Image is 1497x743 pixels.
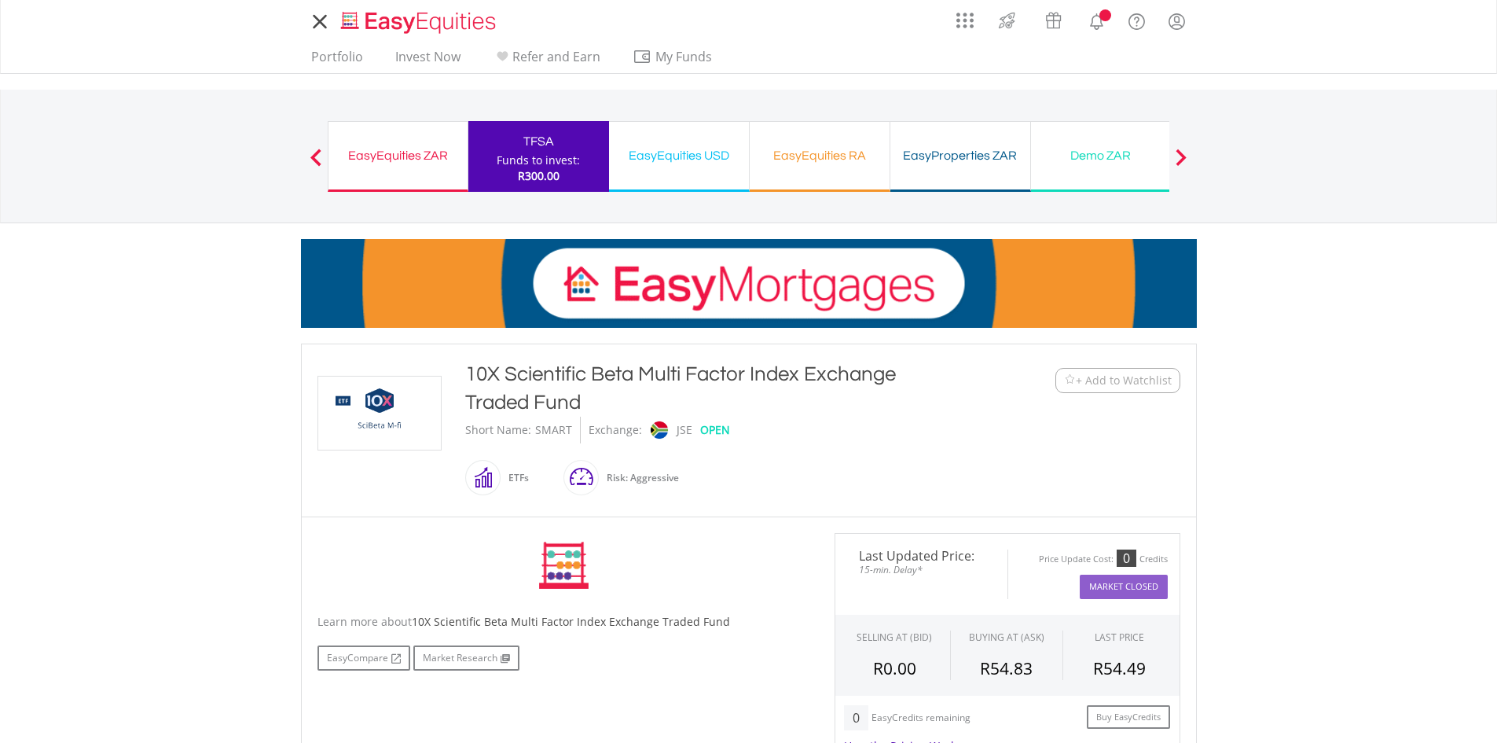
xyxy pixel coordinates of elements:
a: EasyCompare [317,646,410,671]
div: Demo ZAR [1040,145,1161,167]
div: ETFs [501,459,529,497]
div: 0 [1117,550,1136,567]
img: TFSA.SMART.png [321,377,438,450]
a: Market Research [413,646,519,671]
button: Next [1165,156,1197,172]
span: 15-min. Delay* [847,562,996,577]
a: Portfolio [305,49,369,73]
div: EasyProperties ZAR [900,145,1021,167]
span: Last Updated Price: [847,550,996,562]
img: vouchers-v2.svg [1040,8,1066,33]
img: thrive-v2.svg [994,8,1020,33]
div: 0 [844,705,868,730]
div: Funds to invest: [497,153,580,168]
button: Market Closed [1080,575,1168,599]
div: EasyEquities RA [759,145,880,167]
div: TFSA [478,131,600,153]
div: OPEN [700,417,730,443]
div: Exchange: [589,417,642,443]
img: EasyMortage Promotion Banner [301,239,1197,328]
img: jse.png [650,421,667,439]
div: SMART [535,417,572,443]
div: EasyEquities ZAR [338,145,458,167]
span: R0.00 [873,657,916,679]
button: Previous [300,156,332,172]
div: LAST PRICE [1095,631,1144,644]
div: EasyCredits remaining [871,712,970,726]
div: Credits [1139,554,1168,565]
a: My Profile [1157,4,1197,39]
div: Risk: Aggressive [599,459,679,497]
div: SELLING AT (BID) [857,631,932,644]
a: Refer and Earn [486,49,607,73]
button: Watchlist + Add to Watchlist [1055,368,1180,393]
a: Home page [335,4,502,35]
span: R300.00 [518,168,560,183]
div: Price Update Cost: [1039,554,1114,565]
span: My Funds [633,46,736,67]
div: 10X Scientific Beta Multi Factor Index Exchange Traded Fund [465,360,959,417]
span: 10X Scientific Beta Multi Factor Index Exchange Traded Fund [412,614,730,629]
span: BUYING AT (ASK) [969,631,1044,644]
img: EasyEquities_Logo.png [338,9,502,35]
a: FAQ's and Support [1117,4,1157,35]
span: Refer and Earn [512,48,600,65]
a: Vouchers [1030,4,1077,33]
a: Buy EasyCredits [1087,705,1170,730]
img: grid-menu-icon.svg [956,12,974,29]
span: + Add to Watchlist [1076,373,1172,388]
span: R54.83 [980,657,1033,679]
div: Learn more about [317,614,811,630]
div: JSE [677,417,692,443]
span: R54.49 [1093,657,1146,679]
div: Short Name: [465,417,531,443]
a: Notifications [1077,4,1117,35]
a: Invest Now [389,49,467,73]
div: EasyEquities USD [618,145,739,167]
img: Watchlist [1064,374,1076,386]
a: AppsGrid [946,4,984,29]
